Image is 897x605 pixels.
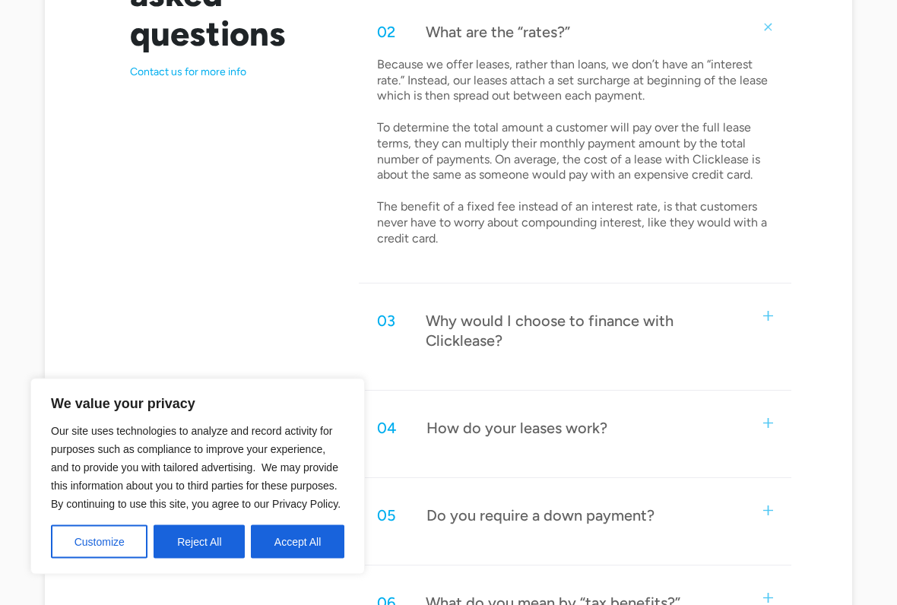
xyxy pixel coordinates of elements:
button: Customize [51,525,147,559]
img: small plus [763,594,773,603]
div: What are the “rates?” [426,23,570,43]
p: Because we offer leases, rather than loans, we don’t have an “interest rate.” Instead, our leases... [377,58,773,248]
div: 04 [377,419,396,439]
div: Why would I choose to finance with Clicklease? [426,312,746,351]
button: Reject All [154,525,245,559]
img: small plus [762,21,775,34]
span: Our site uses technologies to analyze and record activity for purposes such as compliance to impr... [51,425,341,510]
div: How do your leases work? [426,419,607,439]
img: small plus [763,419,773,429]
img: small plus [763,506,773,516]
div: Do you require a down payment? [426,506,655,526]
p: We value your privacy [51,394,344,413]
button: Accept All [251,525,344,559]
img: small plus [763,312,773,322]
div: 03 [377,312,395,351]
div: We value your privacy [30,379,365,575]
div: 05 [377,506,396,526]
p: Contact us for more info [130,66,322,80]
div: 02 [377,23,395,43]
